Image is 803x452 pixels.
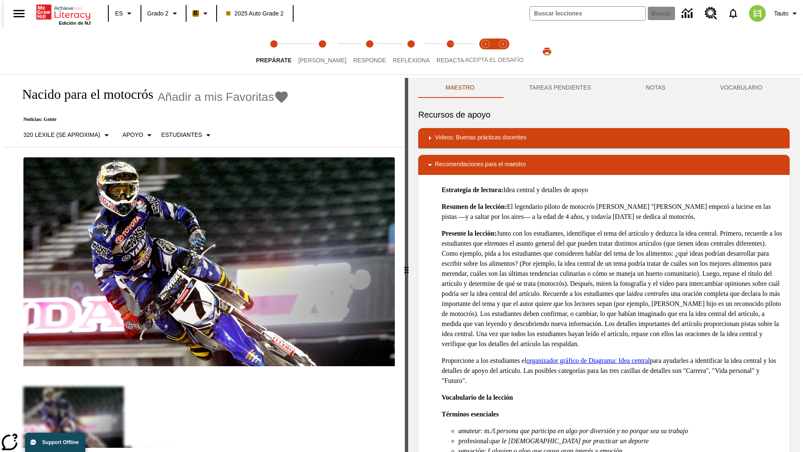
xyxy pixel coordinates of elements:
[491,28,515,74] button: Acepta el desafío contesta step 2 of 2
[158,90,274,104] span: Añadir a mis Favoritas
[189,6,214,21] button: Boost El color de la clase es anaranjado claro. Cambiar el color de la clase.
[677,2,700,25] a: Centro de información
[502,78,619,98] button: TAREAS PENDIENTES
[465,56,524,63] span: ACEPTA EL DESAFÍO
[442,185,783,195] p: Idea central y detalles de apoyo
[418,108,790,121] h6: Recursos de apoyo
[194,8,198,18] span: B
[774,9,788,18] span: Tauto
[418,78,790,98] div: Instructional Panel Tabs
[458,427,481,434] em: amateur
[123,131,143,139] p: Apoyo
[722,3,744,24] a: Notificaciones
[161,131,202,139] p: Estudiantes
[346,28,393,74] button: Responde step 3 of 5
[619,78,693,98] button: NOTAS
[119,128,158,143] button: Tipo de apoyo, Apoyo
[442,202,783,222] p: El legendario piloto de motocrós [PERSON_NAME] "[PERSON_NAME] empezó a lucirse en las pistas —y a...
[534,44,560,59] button: Imprimir
[744,3,771,24] button: Escoja un nuevo avatar
[158,128,217,143] button: Seleccionar estudiante
[442,229,783,349] p: Junto con los estudiantes, identifique el tema del artículo y deduzca la idea central. Primero, r...
[473,28,498,74] button: Acepta el desafío lee step 1 of 2
[418,78,502,98] button: Maestro
[484,42,486,46] text: 1
[292,28,353,74] button: Lee step 2 of 5
[497,427,688,434] em: persona que participa en algo por diversión y no porque sea su trabajo
[502,42,504,46] text: 2
[147,9,169,18] span: Grado 2
[435,133,526,143] p: Videos: Buenas prácticas docentes
[700,2,722,25] a: Centro de recursos, Se abrirá en una pestaña nueva.
[393,57,430,64] span: Reflexiona
[418,155,790,175] div: Recomendaciones para el maestro
[42,439,79,445] span: Support Offline
[435,160,526,170] p: Recomendaciones para el maestro
[442,356,783,386] p: Proporcione a los estudiantes el para ayudarles a identificar la idea central y los detalles de a...
[115,9,123,18] span: ES
[158,90,289,104] button: Añadir a mis Favoritas - Nacido para el motocrós
[458,426,783,436] li: : m./f.
[256,57,292,64] span: Prepárate
[386,28,437,74] button: Reflexiona step 4 of 5
[3,78,405,448] div: reading
[59,21,91,26] span: Edición de NJ
[13,116,289,123] p: Noticias: Gente
[7,1,31,26] button: Abrir el menú lateral
[442,394,513,401] strong: Vocabulario de la lección
[23,157,395,367] img: El corredor de motocrós James Stewart vuela por los aires en su motocicleta de montaña
[20,128,115,143] button: Seleccione Lexile, 320 Lexile (Se aproxima)
[442,230,496,237] strong: Presente la lección:
[111,6,138,21] button: Lenguaje: ES, Selecciona un idioma
[771,6,803,21] button: Perfil/Configuración
[23,131,100,139] p: 320 Lexile (Se aproxima)
[25,433,85,452] button: Support Offline
[36,3,91,26] div: Portada
[527,357,650,364] a: organizador gráfico de Diagrama: Idea central
[144,6,183,21] button: Grado: Grado 2, Elige un grado
[530,7,645,20] input: Buscar campo
[408,78,800,452] div: activity
[693,78,790,98] button: VOCABULARIO
[405,78,408,452] div: Pulsa la tecla de intro o la barra espaciadora y luego presiona las flechas de derecha e izquierd...
[749,5,766,22] img: avatar image
[298,57,346,64] span: [PERSON_NAME]
[249,28,298,74] button: Prepárate step 1 of 5
[442,186,504,193] strong: Estrategia de lectura:
[13,87,153,102] h1: Nacido para el motocrós
[632,290,664,297] em: idea central
[430,28,471,74] button: Redacta step 5 of 5
[442,411,499,418] strong: Términos esenciales
[418,128,790,148] div: Videos: Buenas prácticas docentes
[226,9,284,18] span: 2025 Auto Grade 2
[437,57,464,64] span: Redacta
[458,436,783,446] li: profesional:
[353,57,386,64] span: Responde
[490,437,649,444] em: que le [DEMOGRAPHIC_DATA] por practicar un deporte
[489,240,502,247] em: tema
[442,203,507,210] strong: Resumen de la lección:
